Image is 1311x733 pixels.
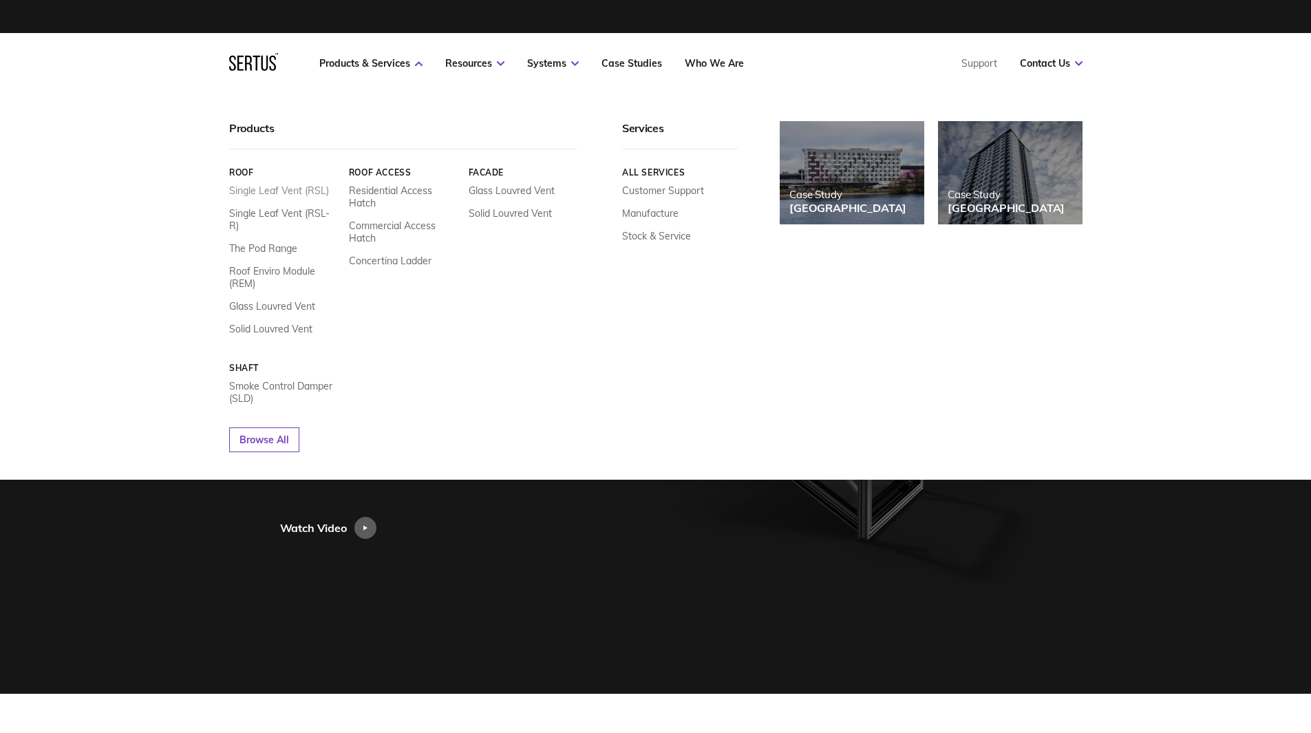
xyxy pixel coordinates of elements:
[622,167,738,178] a: All services
[622,230,691,242] a: Stock & Service
[229,427,299,452] a: Browse All
[280,517,347,539] div: Watch Video
[961,57,997,70] a: Support
[601,57,662,70] a: Case Studies
[789,188,906,201] div: Case Study
[1020,57,1083,70] a: Contact Us
[229,121,577,149] div: Products
[229,207,339,232] a: Single Leaf Vent (RSL-R)
[527,57,579,70] a: Systems
[229,300,315,312] a: Glass Louvred Vent
[229,265,339,290] a: Roof Enviro Module (REM)
[229,363,339,373] a: Shaft
[468,184,554,197] a: Glass Louvred Vent
[685,57,744,70] a: Who We Are
[229,184,329,197] a: Single Leaf Vent (RSL)
[1063,573,1311,733] iframe: Chat Widget
[622,184,704,197] a: Customer Support
[468,167,577,178] a: Facade
[622,207,679,220] a: Manufacture
[348,220,458,244] a: Commercial Access Hatch
[229,167,339,178] a: Roof
[348,184,458,209] a: Residential Access Hatch
[348,255,431,267] a: Concertina Ladder
[789,201,906,215] div: [GEOGRAPHIC_DATA]
[948,201,1065,215] div: [GEOGRAPHIC_DATA]
[229,323,312,335] a: Solid Louvred Vent
[938,121,1083,224] a: Case Study[GEOGRAPHIC_DATA]
[468,207,551,220] a: Solid Louvred Vent
[445,57,504,70] a: Resources
[229,242,297,255] a: The Pod Range
[319,57,423,70] a: Products & Services
[229,380,339,405] a: Smoke Control Damper (SLD)
[948,188,1065,201] div: Case Study
[622,121,738,149] div: Services
[348,167,458,178] a: Roof Access
[780,121,924,224] a: Case Study[GEOGRAPHIC_DATA]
